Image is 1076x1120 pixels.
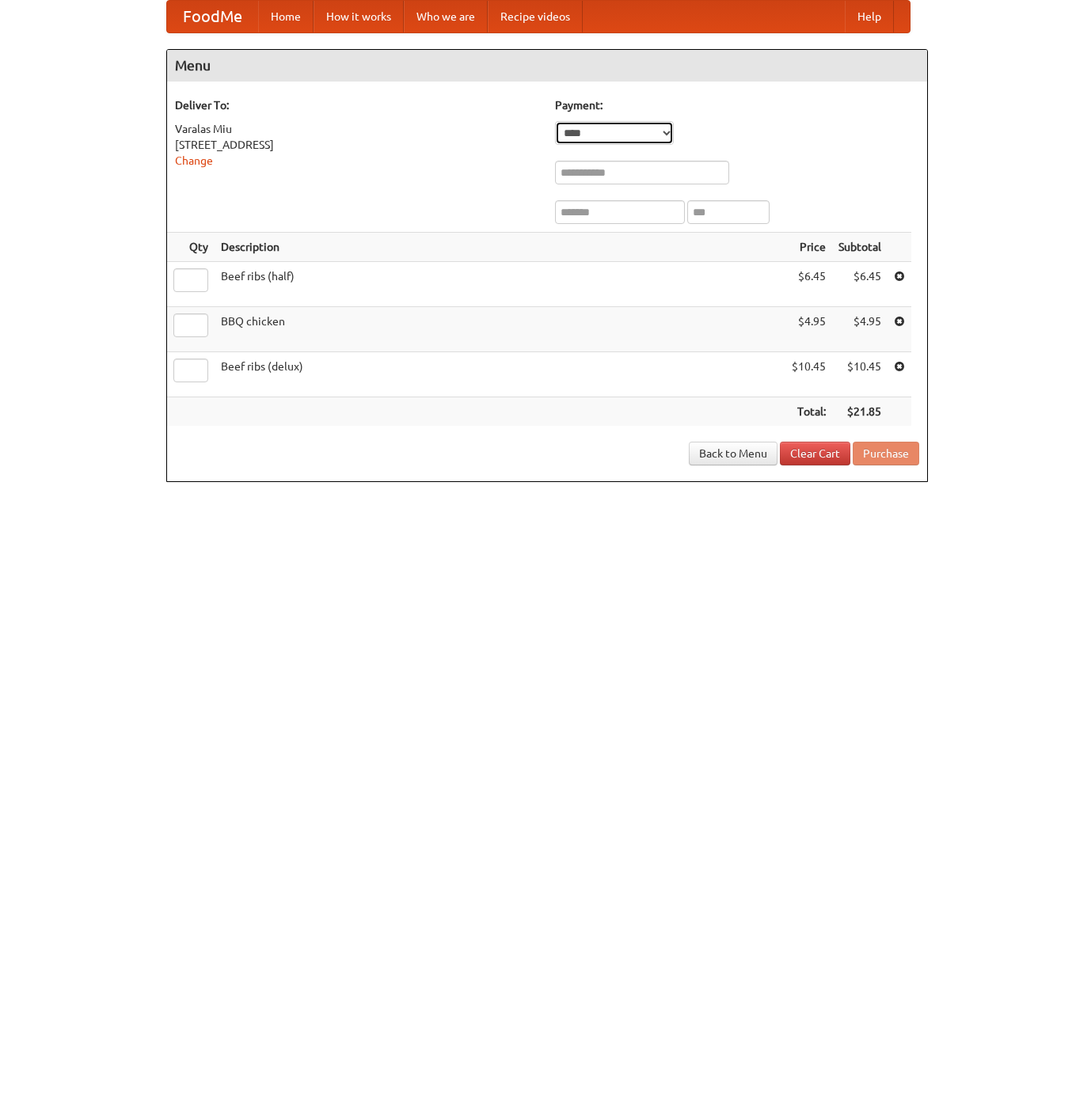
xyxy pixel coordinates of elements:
h5: Payment: [555,97,919,113]
th: $21.85 [832,397,888,427]
th: Description [215,233,785,262]
td: $4.95 [785,307,832,352]
th: Subtotal [832,233,888,262]
td: Beef ribs (delux) [215,352,785,397]
a: Recipe videos [488,1,583,32]
a: FoodMe [167,1,258,32]
div: Varalas Miu [175,121,539,137]
div: [STREET_ADDRESS] [175,137,539,153]
h5: Deliver To: [175,97,539,113]
a: Back to Menu [689,442,778,465]
a: Home [258,1,314,32]
h4: Menu [167,50,927,82]
a: Clear Cart [780,442,850,465]
td: $6.45 [785,262,832,307]
button: Purchase [853,442,919,465]
td: $10.45 [785,352,832,397]
td: BBQ chicken [215,307,785,352]
td: $10.45 [832,352,888,397]
td: Beef ribs (half) [215,262,785,307]
th: Price [785,233,832,262]
td: $4.95 [832,307,888,352]
a: Change [175,154,213,167]
a: Who we are [404,1,488,32]
th: Qty [167,233,215,262]
a: Help [845,1,894,32]
th: Total: [785,397,832,427]
a: How it works [314,1,404,32]
td: $6.45 [832,262,888,307]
